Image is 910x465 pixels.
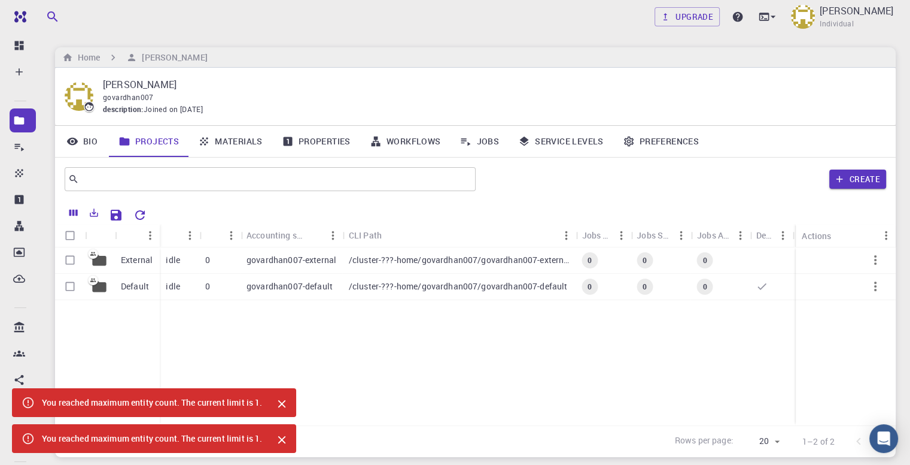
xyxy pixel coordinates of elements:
[655,7,720,26] a: Upgrade
[829,170,886,189] button: Create
[343,224,576,247] div: CLI Path
[137,51,207,64] h6: [PERSON_NAME]
[820,4,893,18] p: [PERSON_NAME]
[349,224,382,247] div: CLI Path
[611,226,631,245] button: Menu
[698,255,712,265] span: 0
[24,8,67,19] span: Support
[637,224,672,247] div: Jobs Subm.
[731,226,750,245] button: Menu
[199,224,241,247] div: Shared
[166,254,180,266] p: idle
[246,254,336,266] p: govardhan007-external
[246,280,333,292] p: govardhan007-default
[675,434,734,448] p: Rows per page:
[160,224,199,247] div: Status
[738,433,783,450] div: 20
[104,203,128,227] button: Save Explorer Settings
[631,224,691,247] div: Jobs Subm.
[638,282,652,292] span: 0
[121,254,153,266] p: External
[121,226,141,245] button: Sort
[791,5,815,29] img: Rachamallu Govardhan Reddy
[802,224,831,247] div: Actions
[272,430,291,449] button: Close
[10,11,26,23] img: logo
[73,51,100,64] h6: Home
[42,392,263,413] div: You reached maximum entity count. The current limit is 1.
[115,224,160,247] div: Name
[750,224,793,247] div: Default
[672,226,691,245] button: Menu
[360,126,451,157] a: Workflows
[796,224,896,247] div: Actions
[55,126,109,157] a: Bio
[820,18,854,30] span: Individual
[180,226,199,245] button: Menu
[583,255,596,265] span: 0
[205,254,210,266] p: 0
[349,254,570,266] p: /cluster-???-home/govardhan007/govardhan007-external
[773,226,792,245] button: Menu
[241,224,343,247] div: Accounting slug
[144,104,203,116] span: Joined on [DATE]
[121,280,149,292] p: Default
[802,436,835,448] p: 1–2 of 2
[697,224,731,247] div: Jobs Active
[246,224,305,247] div: Accounting slug
[698,282,712,292] span: 0
[63,203,84,222] button: Columns
[305,226,324,245] button: Sort
[205,226,224,245] button: Sort
[103,92,154,102] span: govardhan007
[556,226,576,245] button: Menu
[613,126,708,157] a: Preferences
[60,51,210,64] nav: breadcrumb
[205,280,210,292] p: 0
[324,226,343,245] button: Menu
[103,77,876,92] p: [PERSON_NAME]
[109,126,188,157] a: Projects
[221,226,241,245] button: Menu
[450,126,509,157] a: Jobs
[691,224,750,247] div: Jobs Active
[103,104,144,116] span: description :
[272,126,360,157] a: Properties
[188,126,272,157] a: Materials
[272,394,291,413] button: Close
[509,126,613,157] a: Service Levels
[42,428,263,449] div: You reached maximum entity count. The current limit is 1.
[576,224,631,247] div: Jobs Total
[85,224,115,247] div: Icon
[582,224,611,247] div: Jobs Total
[166,226,185,245] button: Sort
[84,203,104,222] button: Export
[756,224,774,247] div: Default
[349,280,568,292] p: /cluster-???-home/govardhan007/govardhan007-default
[583,282,596,292] span: 0
[876,226,896,245] button: Menu
[141,226,160,245] button: Menu
[166,280,180,292] p: idle
[869,424,898,453] div: Open Intercom Messenger
[128,203,152,227] button: Reset Explorer Settings
[638,255,652,265] span: 0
